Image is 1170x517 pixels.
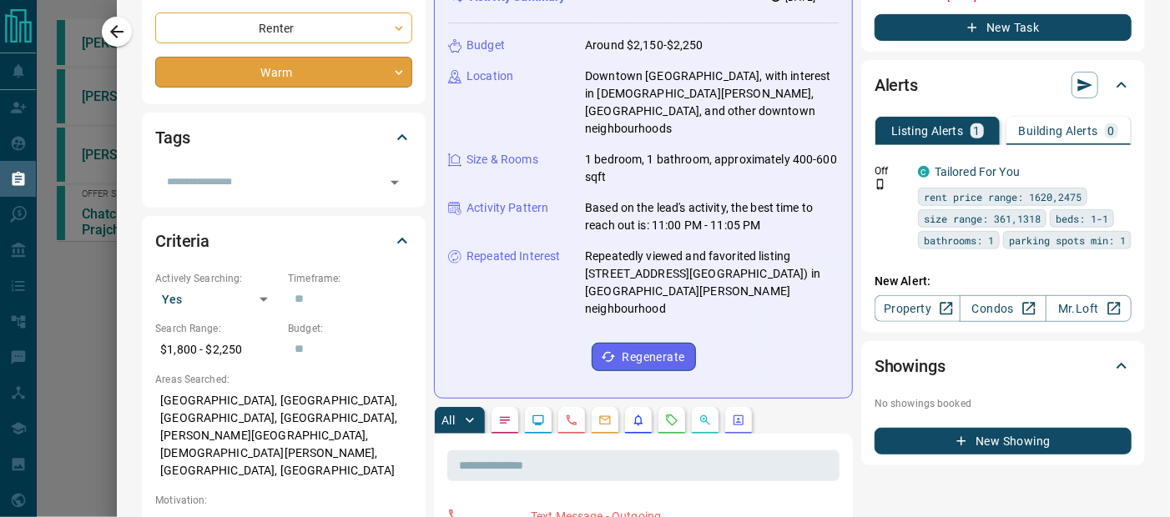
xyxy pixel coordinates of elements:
[585,248,839,318] p: Repeatedly viewed and favorited listing [STREET_ADDRESS][GEOGRAPHIC_DATA]) in [GEOGRAPHIC_DATA][P...
[585,68,839,138] p: Downtown [GEOGRAPHIC_DATA], with interest in [DEMOGRAPHIC_DATA][PERSON_NAME], [GEOGRAPHIC_DATA], ...
[935,165,1020,178] a: Tailored For You
[155,221,412,261] div: Criteria
[288,321,412,336] p: Budget:
[698,414,712,427] svg: Opportunities
[875,163,908,178] p: Off
[466,199,548,217] p: Activity Pattern
[875,396,1132,411] p: No showings booked
[875,72,918,98] h2: Alerts
[155,118,412,158] div: Tags
[155,286,280,313] div: Yes
[875,14,1132,41] button: New Task
[155,336,280,364] p: $1,800 - $2,250
[924,210,1041,227] span: size range: 361,1318
[665,414,678,427] svg: Requests
[155,372,412,387] p: Areas Searched:
[466,37,505,54] p: Budget
[498,414,512,427] svg: Notes
[466,151,538,168] p: Size & Rooms
[974,125,981,137] p: 1
[155,493,412,508] p: Motivation:
[960,295,1046,322] a: Condos
[1108,125,1115,137] p: 0
[532,414,545,427] svg: Lead Browsing Activity
[875,295,961,322] a: Property
[441,414,455,426] p: All
[466,248,560,265] p: Repeated Interest
[155,57,412,88] div: Warm
[585,37,704,54] p: Around $2,150-$2,250
[565,414,578,427] svg: Calls
[1046,295,1132,322] a: Mr.Loft
[875,65,1132,105] div: Alerts
[288,271,412,286] p: Timeframe:
[466,68,513,85] p: Location
[875,428,1132,454] button: New Showing
[924,232,994,248] span: bathrooms: 1
[924,188,1082,205] span: rent price range: 1620,2475
[875,353,946,379] h2: Showings
[1009,232,1126,248] span: parking spots min: 1
[155,228,209,254] h2: Criteria
[875,346,1132,386] div: Showings
[585,199,839,234] p: Based on the lead's activity, the best time to reach out is: 11:00 PM - 11:05 PM
[155,124,189,151] h2: Tags
[1056,210,1108,227] span: beds: 1-1
[918,166,930,178] div: condos.ca
[875,178,886,190] svg: Push Notification Only
[891,125,964,137] p: Listing Alerts
[875,273,1132,290] p: New Alert:
[155,387,412,484] p: [GEOGRAPHIC_DATA], [GEOGRAPHIC_DATA], [GEOGRAPHIC_DATA], [GEOGRAPHIC_DATA], [PERSON_NAME][GEOGRAP...
[155,321,280,336] p: Search Range:
[632,414,645,427] svg: Listing Alerts
[155,13,412,43] div: Renter
[155,271,280,286] p: Actively Searching:
[1019,125,1098,137] p: Building Alerts
[592,343,696,371] button: Regenerate
[383,171,406,194] button: Open
[585,151,839,186] p: 1 bedroom, 1 bathroom, approximately 400-600 sqft
[732,414,745,427] svg: Agent Actions
[598,414,612,427] svg: Emails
